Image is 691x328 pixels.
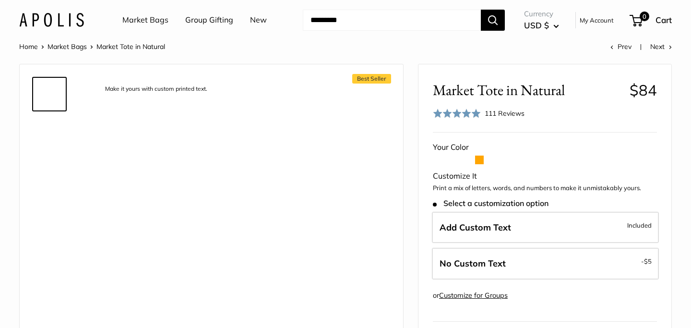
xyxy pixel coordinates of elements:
div: Make it yours with custom printed text. [100,83,212,96]
span: Included [627,219,652,231]
span: Add Custom Text [440,222,511,233]
a: Group Gifting [185,13,233,27]
span: Currency [524,7,559,21]
a: description_Effortless style that elevates every moment [32,192,67,227]
a: Market Bags [48,42,87,51]
div: or [433,289,508,302]
a: My Account [580,14,614,26]
a: Market Bags [122,13,168,27]
label: Leave Blank [432,248,659,279]
span: 111 Reviews [485,109,524,118]
a: Market Tote in Natural [32,269,67,304]
a: Market Tote in Natural [32,231,67,265]
span: Best Seller [352,74,391,84]
span: - [641,255,652,267]
a: Next [650,42,672,51]
button: Search [481,10,505,31]
img: Apolis [19,13,84,27]
a: Home [19,42,38,51]
span: Select a customization option [433,199,548,208]
div: Your Color [433,140,657,155]
label: Add Custom Text [432,212,659,243]
button: USD $ [524,18,559,33]
a: Market Tote in Natural [32,154,67,188]
span: $5 [644,257,652,265]
a: description_Make it yours with custom printed text. [32,77,67,111]
p: Print a mix of letters, words, and numbers to make it unmistakably yours. [433,183,657,193]
span: 0 [640,12,649,21]
input: Search... [303,10,481,31]
a: Customize for Groups [439,291,508,300]
span: Market Tote in Natural [96,42,165,51]
nav: Breadcrumb [19,40,165,53]
a: description_The Original Market bag in its 4 native styles [32,115,67,150]
span: Cart [655,15,672,25]
span: No Custom Text [440,258,506,269]
span: $84 [630,81,657,99]
a: New [250,13,267,27]
span: USD $ [524,20,549,30]
span: Market Tote in Natural [433,81,622,99]
a: 0 Cart [631,12,672,28]
a: Prev [610,42,631,51]
div: Customize It [433,169,657,183]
